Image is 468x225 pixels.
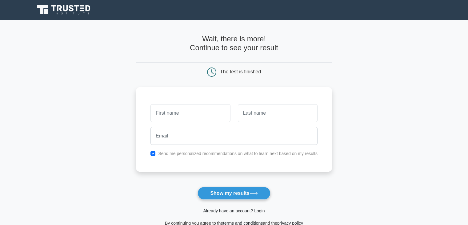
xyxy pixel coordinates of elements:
[136,35,332,52] h4: Wait, there is more! Continue to see your result
[203,208,265,213] a: Already have an account? Login
[198,187,270,200] button: Show my results
[158,151,318,156] label: Send me personalized recommendations on what to learn next based on my results
[150,127,318,145] input: Email
[150,104,230,122] input: First name
[220,69,261,74] div: The test is finished
[238,104,318,122] input: Last name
